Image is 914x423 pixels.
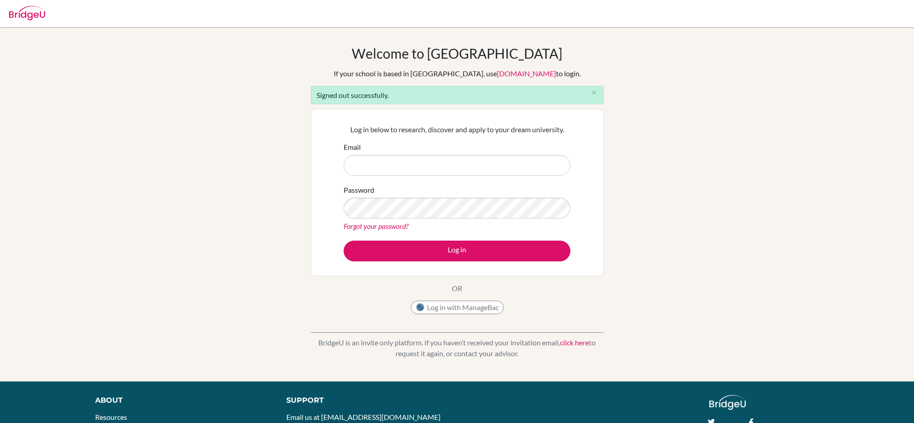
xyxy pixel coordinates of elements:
[95,395,266,406] div: About
[585,86,603,100] button: Close
[95,413,127,421] a: Resources
[311,337,604,359] p: BridgeU is an invite only platform. If you haven’t received your invitation email, to request it ...
[411,301,504,314] button: Log in with ManageBac
[344,241,570,261] button: Log in
[344,124,570,135] p: Log in below to research, discover and apply to your dream university.
[9,6,45,20] img: Bridge-U
[344,142,361,153] label: Email
[560,338,589,347] a: click here
[352,45,562,61] h1: Welcome to [GEOGRAPHIC_DATA]
[497,69,556,78] a: [DOMAIN_NAME]
[286,395,446,406] div: Support
[286,413,441,421] a: Email us at [EMAIL_ADDRESS][DOMAIN_NAME]
[591,89,597,96] i: close
[344,185,374,195] label: Password
[334,68,581,79] div: If your school is based in [GEOGRAPHIC_DATA], use to login.
[311,86,604,104] div: Signed out successfully.
[452,283,462,294] p: OR
[709,395,746,410] img: logo_white@2x-f4f0deed5e89b7ecb1c2cc34c3e3d731f90f0f143d5ea2071677605dd97b5244.png
[344,222,409,230] a: Forgot your password?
